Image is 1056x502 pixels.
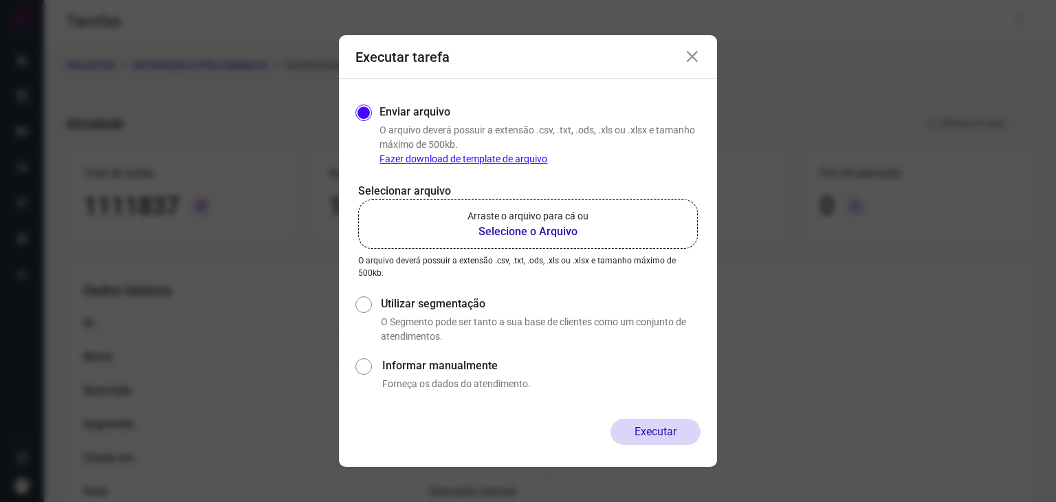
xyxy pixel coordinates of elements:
label: Utilizar segmentação [381,296,701,312]
p: Forneça os dados do atendimento. [382,377,701,391]
p: O arquivo deverá possuir a extensão .csv, .txt, .ods, .xls ou .xlsx e tamanho máximo de 500kb. [358,254,698,279]
a: Fazer download de template de arquivo [379,153,547,164]
label: Enviar arquivo [379,104,450,120]
label: Informar manualmente [382,358,701,374]
p: Arraste o arquivo para cá ou [467,209,588,223]
p: Selecionar arquivo [358,183,698,199]
b: Selecione o Arquivo [467,223,588,240]
p: O Segmento pode ser tanto a sua base de clientes como um conjunto de atendimentos. [381,315,701,344]
p: O arquivo deverá possuir a extensão .csv, .txt, .ods, .xls ou .xlsx e tamanho máximo de 500kb. [379,123,701,166]
button: Executar [610,419,701,445]
h3: Executar tarefa [355,49,450,65]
